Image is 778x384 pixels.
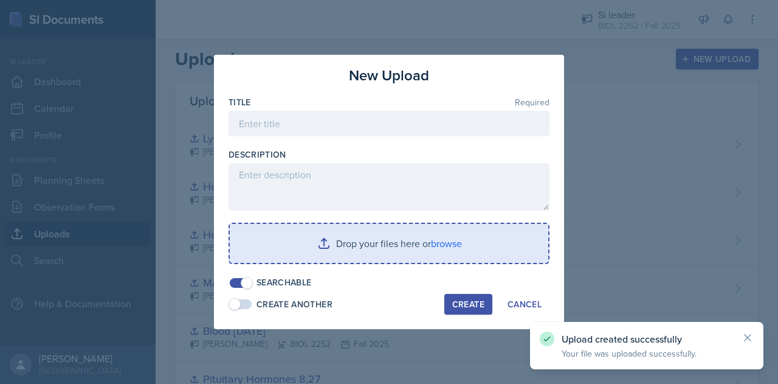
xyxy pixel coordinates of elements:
div: Cancel [508,299,542,309]
button: Create [444,294,492,315]
span: Required [515,98,549,106]
input: Enter title [229,111,549,136]
button: Cancel [500,294,549,315]
div: Create Another [256,298,332,311]
div: Create [452,299,484,309]
label: Title [229,96,251,108]
p: Upload created successfully [562,333,732,345]
label: Description [229,148,286,161]
div: Searchable [256,276,312,289]
p: Your file was uploaded successfully. [562,347,732,360]
h3: New Upload [349,65,429,86]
